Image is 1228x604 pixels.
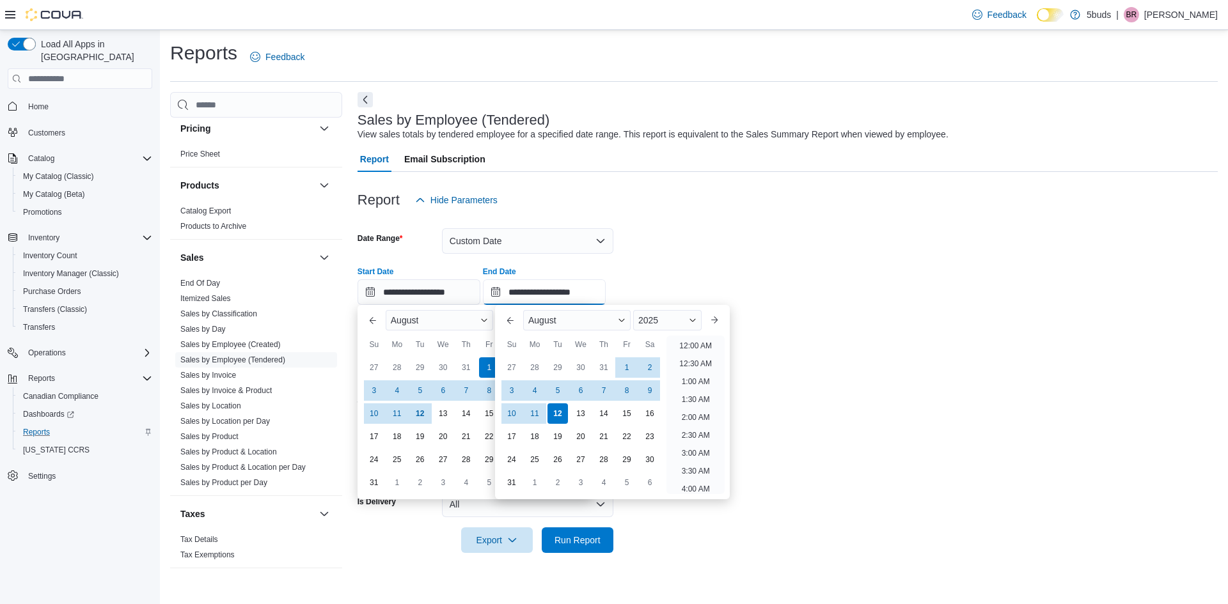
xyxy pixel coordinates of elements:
[456,426,476,447] div: day-21
[180,431,239,442] span: Sales by Product
[542,527,613,553] button: Run Report
[1037,8,1064,22] input: Dark Mode
[18,187,90,202] a: My Catalog (Beta)
[640,357,660,378] div: day-2
[180,432,239,441] a: Sales by Product
[571,357,591,378] div: day-30
[666,336,725,494] ul: Time
[18,205,67,220] a: Promotions
[23,304,87,314] span: Transfers (Classic)
[524,426,545,447] div: day-18
[358,128,949,141] div: View sales totals by tendered employee for a specified date range. This report is equivalent to t...
[456,449,476,470] div: day-28
[180,222,246,231] a: Products to Archive
[1087,7,1111,22] p: 5buds
[617,380,637,401] div: day-8
[18,424,55,440] a: Reports
[617,334,637,355] div: Fr
[3,150,157,167] button: Catalog
[524,403,545,424] div: day-11
[571,472,591,493] div: day-3
[547,449,568,470] div: day-26
[23,371,60,386] button: Reports
[180,122,314,135] button: Pricing
[180,462,306,472] span: Sales by Product & Location per Day
[18,424,152,440] span: Reports
[676,392,714,407] li: 1:30 AM
[500,310,521,330] button: Previous Month
[640,334,660,355] div: Sa
[180,324,226,334] span: Sales by Day
[18,407,152,422] span: Dashboards
[571,334,591,355] div: We
[387,357,407,378] div: day-28
[456,334,476,355] div: Th
[180,386,272,395] a: Sales by Invoice & Product
[18,442,152,458] span: Washington CCRS
[180,339,281,350] span: Sales by Employee (Created)
[387,426,407,447] div: day-18
[640,380,660,401] div: day-9
[317,178,332,193] button: Products
[638,315,658,325] span: 2025
[28,471,56,481] span: Settings
[18,169,99,184] a: My Catalog (Classic)
[364,357,384,378] div: day-27
[180,416,270,426] span: Sales by Location per Day
[479,380,500,401] div: day-8
[547,357,568,378] div: day-29
[23,189,85,199] span: My Catalog (Beta)
[358,112,550,128] h3: Sales by Employee (Tendered)
[13,283,157,300] button: Purchase Orders
[18,266,152,281] span: Inventory Manager (Classic)
[528,315,556,325] span: August
[18,169,152,184] span: My Catalog (Classic)
[433,357,453,378] div: day-30
[18,302,92,317] a: Transfers (Classic)
[18,205,152,220] span: Promotions
[640,449,660,470] div: day-30
[317,506,332,522] button: Taxes
[360,146,389,172] span: Report
[18,442,95,458] a: [US_STATE] CCRS
[676,445,714,461] li: 3:00 AM
[180,477,267,488] span: Sales by Product per Day
[501,357,522,378] div: day-27
[501,380,522,401] div: day-3
[386,310,493,330] div: Button. Open the month selector. August is currently selected.
[524,380,545,401] div: day-4
[180,309,257,319] span: Sales by Classification
[387,472,407,493] div: day-1
[23,251,77,261] span: Inventory Count
[358,92,373,107] button: Next
[180,535,218,544] a: Tax Details
[28,128,65,138] span: Customers
[479,426,500,447] div: day-22
[404,146,485,172] span: Email Subscription
[317,250,332,265] button: Sales
[640,426,660,447] div: day-23
[676,374,714,389] li: 1:00 AM
[13,387,157,405] button: Canadian Compliance
[23,445,90,455] span: [US_STATE] CCRS
[501,449,522,470] div: day-24
[364,449,384,470] div: day-24
[13,247,157,265] button: Inventory Count
[170,275,342,495] div: Sales
[433,403,453,424] div: day-13
[13,300,157,318] button: Transfers (Classic)
[433,334,453,355] div: We
[180,355,285,364] a: Sales by Employee (Tendered)
[571,403,591,424] div: day-13
[391,315,419,325] span: August
[23,409,74,419] span: Dashboards
[410,187,503,213] button: Hide Parameters
[3,229,157,247] button: Inventory
[594,380,614,401] div: day-7
[180,340,281,349] a: Sales by Employee (Created)
[410,357,430,378] div: day-29
[410,472,430,493] div: day-2
[180,293,231,304] span: Itemized Sales
[594,334,614,355] div: Th
[180,385,272,396] span: Sales by Invoice & Product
